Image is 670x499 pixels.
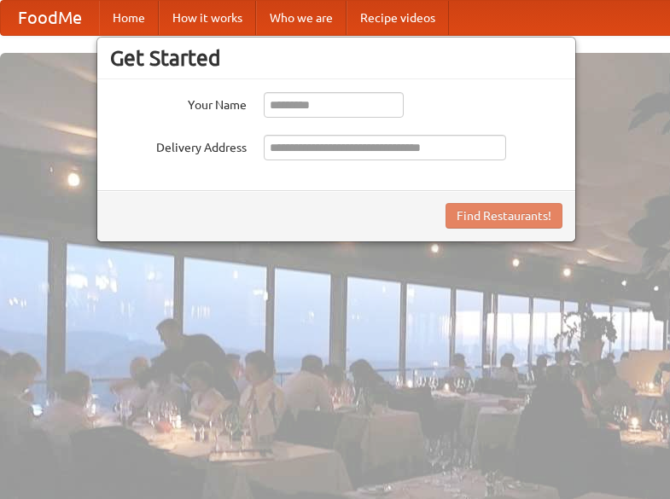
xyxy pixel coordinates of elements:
[110,135,247,156] label: Delivery Address
[99,1,159,35] a: Home
[1,1,99,35] a: FoodMe
[159,1,256,35] a: How it works
[446,203,562,229] button: Find Restaurants!
[347,1,449,35] a: Recipe videos
[110,45,562,71] h3: Get Started
[110,92,247,113] label: Your Name
[256,1,347,35] a: Who we are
